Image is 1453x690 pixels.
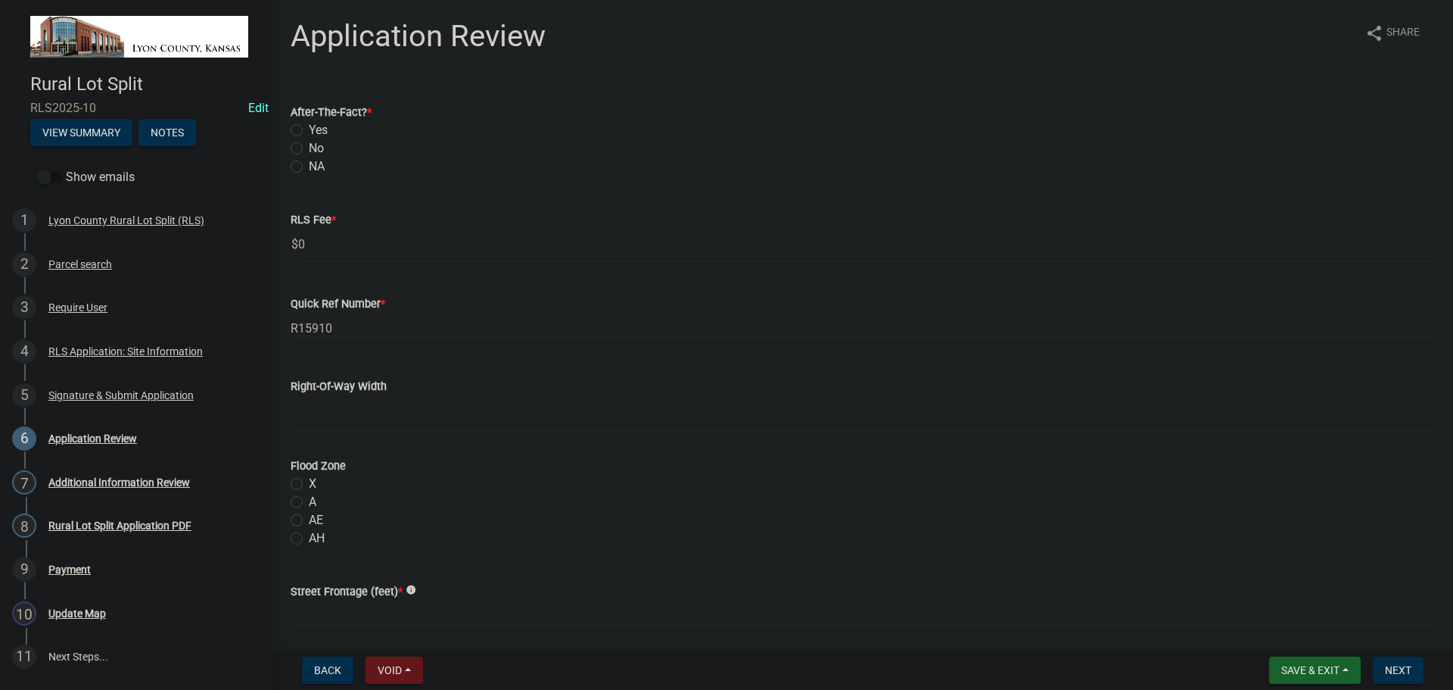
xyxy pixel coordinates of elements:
[248,101,269,115] a: Edit
[291,299,385,310] label: Quick Ref Number
[1353,18,1432,48] button: shareShare
[1385,664,1411,676] span: Next
[48,259,112,270] div: Parcel search
[12,645,36,669] div: 11
[12,514,36,538] div: 8
[48,390,194,401] div: Signature & Submit Application
[48,215,204,226] div: Lyon County Rural Lot Split (RLS)
[309,121,328,139] label: Yes
[48,564,91,575] div: Payment
[30,73,260,95] h4: Rural Lot Split
[291,215,336,226] label: RLS Fee
[291,587,403,598] label: Street Frontage (feet)
[309,493,316,511] label: A
[12,339,36,364] div: 4
[12,208,36,233] div: 1
[406,585,416,595] i: info
[30,119,132,146] button: View Summary
[12,470,36,495] div: 7
[248,101,269,115] wm-modal-confirm: Edit Application Number
[1269,657,1361,684] button: Save & Exit
[138,128,196,140] wm-modal-confirm: Notes
[30,128,132,140] wm-modal-confirm: Summary
[12,383,36,407] div: 5
[309,158,325,176] label: NA
[48,302,107,313] div: Require User
[12,601,36,626] div: 10
[291,461,346,472] label: Flood Zone
[1281,664,1339,676] span: Save & Exit
[12,295,36,320] div: 3
[291,229,299,260] span: $
[366,657,423,684] button: Void
[309,529,325,548] label: AH
[309,139,324,158] label: No
[302,657,353,684] button: Back
[291,108,372,118] label: After-The-Fact?
[1365,24,1383,42] i: share
[309,475,316,493] label: X
[138,119,196,146] button: Notes
[1373,657,1423,684] button: Next
[48,433,137,444] div: Application Review
[12,426,36,451] div: 6
[48,477,190,488] div: Additional Information Review
[30,16,248,58] img: Lyon County, Kansas
[314,664,341,676] span: Back
[48,608,106,619] div: Update Map
[291,18,546,55] h1: Application Review
[48,520,191,531] div: Rural Lot Split Application PDF
[12,557,36,582] div: 9
[1386,24,1420,42] span: Share
[378,664,402,676] span: Void
[36,168,135,186] label: Show emails
[12,252,36,276] div: 2
[309,511,323,529] label: AE
[48,346,203,357] div: RLS Application: Site Information
[30,101,242,115] span: RLS2025-10
[291,382,387,392] label: Right-Of-Way Width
